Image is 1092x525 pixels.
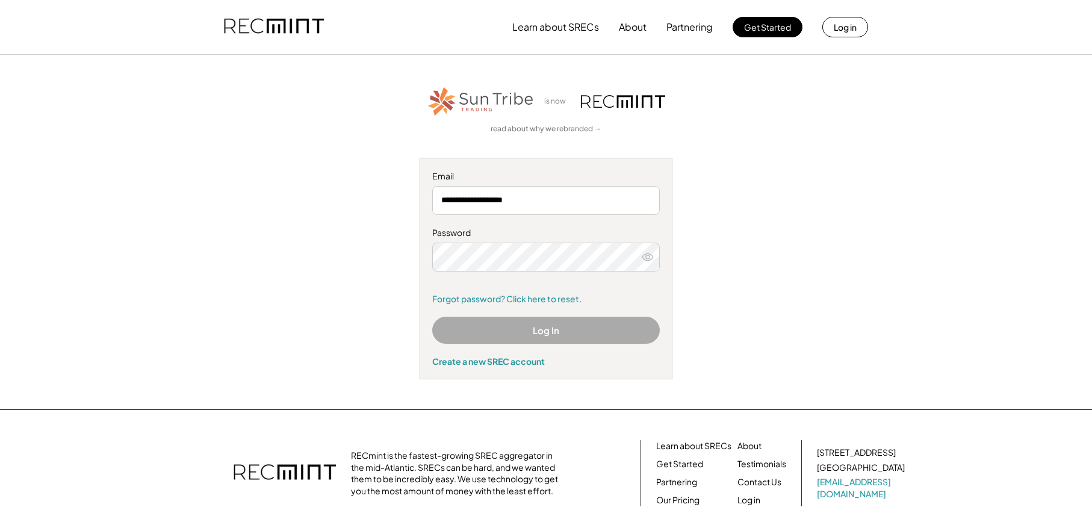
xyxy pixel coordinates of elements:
[432,170,660,182] div: Email
[817,462,905,474] div: [GEOGRAPHIC_DATA]
[737,476,781,488] a: Contact Us
[432,227,660,239] div: Password
[619,15,647,39] button: About
[224,7,324,48] img: recmint-logotype%403x.png
[656,458,703,470] a: Get Started
[581,95,665,108] img: recmint-logotype%403x.png
[234,452,336,494] img: recmint-logotype%403x.png
[656,494,700,506] a: Our Pricing
[822,17,868,37] button: Log in
[351,450,565,497] div: RECmint is the fastest-growing SREC aggregator in the mid-Atlantic. SRECs can be hard, and we wan...
[432,356,660,367] div: Create a new SREC account
[432,317,660,344] button: Log In
[656,476,697,488] a: Partnering
[733,17,802,37] button: Get Started
[432,293,660,305] a: Forgot password? Click here to reset.
[656,440,731,452] a: Learn about SRECs
[541,96,575,107] div: is now
[737,440,762,452] a: About
[817,447,896,459] div: [STREET_ADDRESS]
[491,124,601,134] a: read about why we rebranded →
[666,15,713,39] button: Partnering
[512,15,599,39] button: Learn about SRECs
[427,85,535,118] img: STT_Horizontal_Logo%2B-%2BColor.png
[817,476,907,500] a: [EMAIL_ADDRESS][DOMAIN_NAME]
[737,458,786,470] a: Testimonials
[737,494,760,506] a: Log in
